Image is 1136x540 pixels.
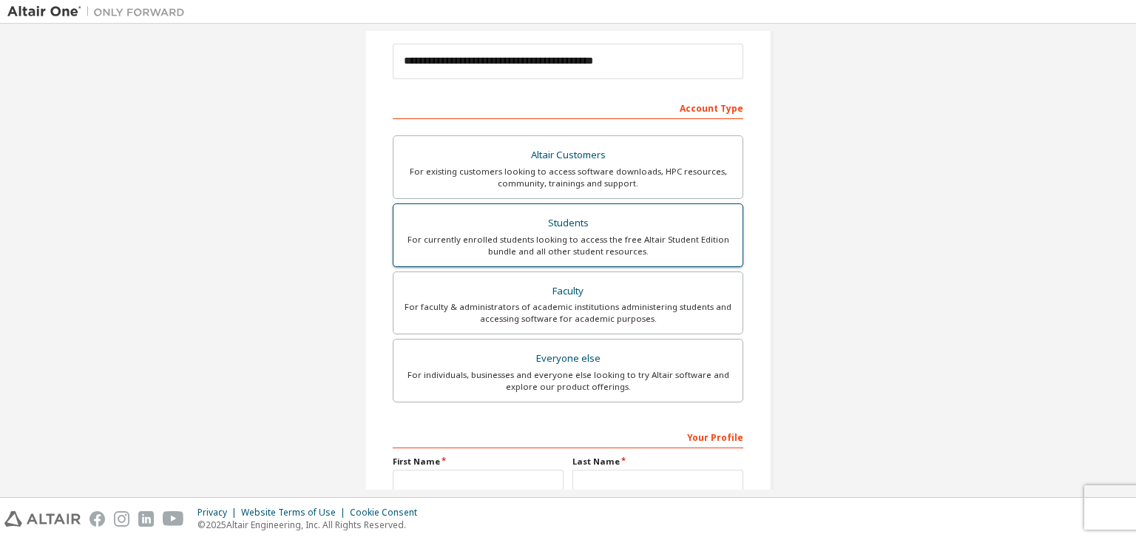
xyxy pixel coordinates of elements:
div: For individuals, businesses and everyone else looking to try Altair software and explore our prod... [402,369,734,393]
div: Everyone else [402,348,734,369]
img: linkedin.svg [138,511,154,527]
div: Students [402,213,734,234]
div: For faculty & administrators of academic institutions administering students and accessing softwa... [402,301,734,325]
div: Faculty [402,281,734,302]
img: youtube.svg [163,511,184,527]
label: Last Name [572,456,743,468]
img: instagram.svg [114,511,129,527]
div: Altair Customers [402,145,734,166]
img: altair_logo.svg [4,511,81,527]
p: © 2025 Altair Engineering, Inc. All Rights Reserved. [197,519,426,531]
div: For existing customers looking to access software downloads, HPC resources, community, trainings ... [402,166,734,189]
div: Account Type [393,95,743,119]
div: Cookie Consent [350,507,426,519]
div: Website Terms of Use [241,507,350,519]
label: First Name [393,456,564,468]
div: Your Profile [393,425,743,448]
div: For currently enrolled students looking to access the free Altair Student Edition bundle and all ... [402,234,734,257]
img: Altair One [7,4,192,19]
div: Privacy [197,507,241,519]
img: facebook.svg [89,511,105,527]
